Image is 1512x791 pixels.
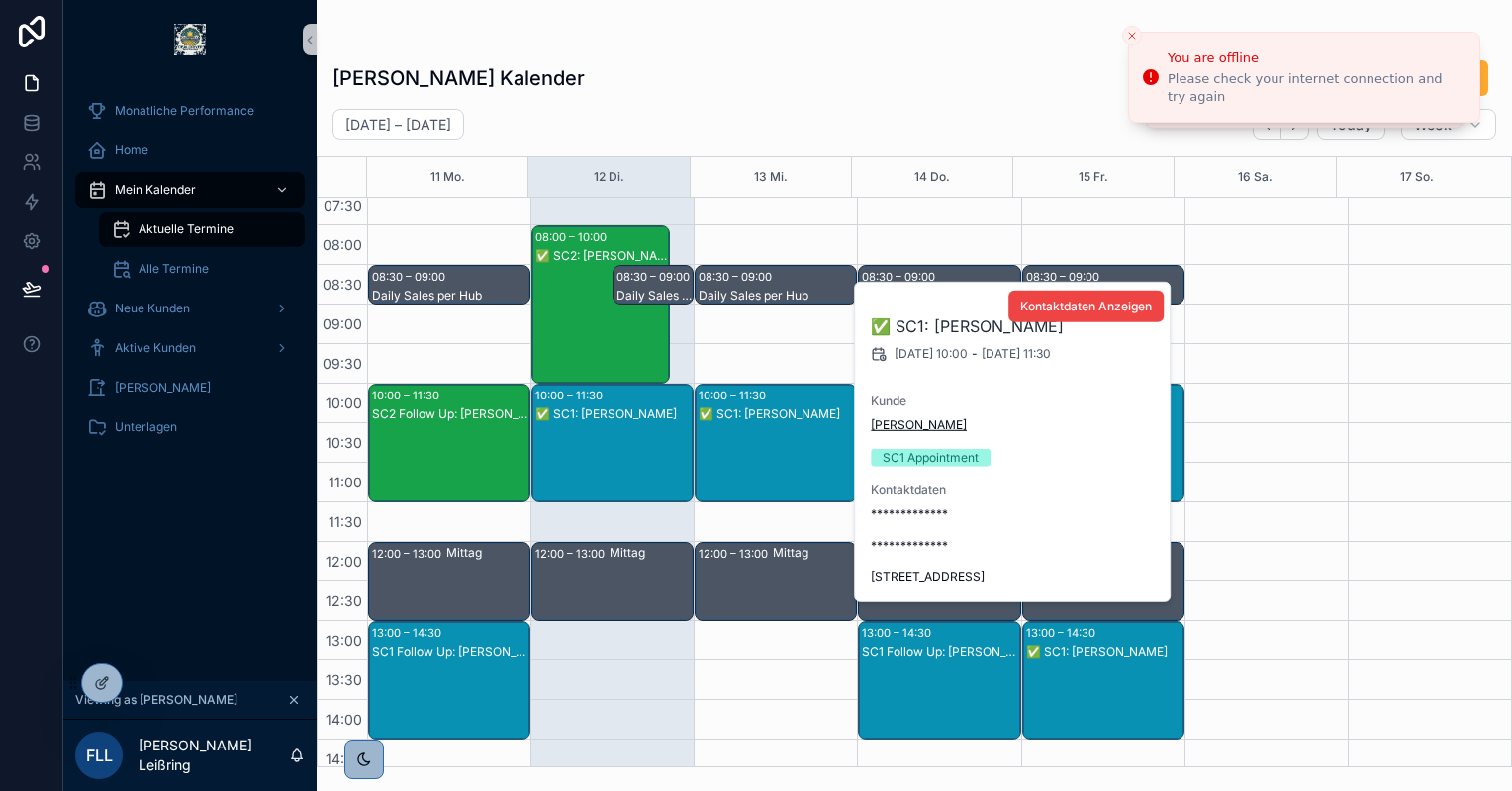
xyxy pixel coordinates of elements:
div: 10:00 – 11:30 [535,386,608,405]
div: 12:00 – 13:00Mittag [696,543,856,620]
span: [DATE] 11:30 [982,346,1051,362]
span: 11:30 [324,513,367,530]
span: Kontaktdaten [871,483,1156,498]
div: Mittag [446,545,528,561]
div: 08:00 – 10:00✅ SC2: [PERSON_NAME] [532,226,669,383]
button: Close toast [1122,26,1142,45]
div: ✅ SC1: [PERSON_NAME] [535,406,692,422]
div: 08:00 – 10:00 [535,227,612,247]
span: 07:30 [319,197,367,214]
span: 09:00 [318,315,367,332]
div: 08:30 – 09:00Daily Sales per Hub [614,266,693,304]
div: 10:00 – 11:30 [372,386,444,405]
span: [PERSON_NAME] [871,417,967,433]
span: 11:00 [324,474,367,490]
a: Alle Termine [99,251,305,287]
div: 12:00 – 13:00 [535,544,610,564]
div: SC1 Follow Up: [PERSON_NAME] [372,644,528,659]
div: Daily Sales per Hub [372,288,528,304]
div: 12:00 – 13:00 [372,544,446,564]
div: 08:30 – 09:00 [699,267,777,287]
span: Home [115,142,148,158]
button: 12 Di. [594,157,624,197]
div: Mittag [610,545,692,561]
span: Alle Termine [139,261,209,277]
div: Daily Sales per Hub [699,288,855,304]
a: Aktuelle Termine [99,212,305,247]
div: ✅ SC1: [PERSON_NAME] [699,406,855,422]
span: Neue Kunden [115,301,190,316]
div: 13:00 – 14:30SC1 Follow Up: [PERSON_NAME] [369,622,529,739]
div: 13:00 – 14:30✅ SC1: [PERSON_NAME] [1023,622,1183,739]
span: [DATE] 10:00 [895,346,968,362]
div: SC1 Appointment [883,449,979,467]
button: 17 So. [1400,157,1434,197]
div: ✅ SC2: [PERSON_NAME] [535,248,668,264]
div: 08:30 – 09:00 [372,267,450,287]
span: [STREET_ADDRESS] [871,570,1156,585]
span: 14:00 [321,711,367,728]
span: Mein Kalender [115,182,196,198]
div: 13:00 – 14:30SC1 Follow Up: [PERSON_NAME] [859,622,1019,739]
div: You are offline [1168,48,1464,68]
div: 12:00 – 13:00Mittag [532,543,693,620]
span: [PERSON_NAME] [115,380,211,395]
span: 08:30 [318,276,367,293]
span: FLL [86,744,113,767]
div: 12:00 – 13:00 [699,544,773,564]
a: Home [75,132,305,168]
div: scrollable content [63,79,317,471]
span: 10:30 [321,434,367,451]
span: 13:00 [321,632,367,649]
span: 09:30 [318,355,367,372]
button: 13 Mi. [754,157,788,197]
h1: [PERSON_NAME] Kalender [332,64,585,92]
span: - [972,346,978,362]
div: 08:30 – 09:00 [1026,267,1104,287]
a: [PERSON_NAME] [75,370,305,405]
div: 10:00 – 11:30 [699,386,771,405]
button: 16 Sa. [1238,157,1273,197]
a: Neue Kunden [75,291,305,326]
img: App logo [174,24,206,55]
div: 08:30 – 09:00 [862,267,940,287]
p: [PERSON_NAME] Leißring [139,736,289,775]
div: Daily Sales per Hub [616,288,692,304]
span: Aktuelle Termine [139,221,234,237]
div: 08:30 – 09:00Daily Sales per Hub [696,266,856,304]
div: 08:30 – 09:00Daily Sales per Hub [369,266,529,304]
a: Unterlagen [75,409,305,445]
div: 10:00 – 11:30✅ SC1: [PERSON_NAME] [532,385,693,501]
span: Kontaktdaten Anzeigen [1020,299,1152,314]
button: 15 Fr. [1079,157,1108,197]
span: Kunde [871,394,1156,409]
h2: ✅ SC1: [PERSON_NAME] [871,314,1156,338]
div: ✅ SC1: [PERSON_NAME] [1026,644,1182,659]
div: 08:30 – 09:00Daily Sales per Hub [859,266,1019,304]
span: 12:30 [321,592,367,609]
button: 14 Do. [914,157,950,197]
div: SC1 Follow Up: [PERSON_NAME] [862,644,1018,659]
div: 08:30 – 09:00Daily Sales per Hub [1023,266,1183,304]
div: 13:00 – 14:30 [372,623,446,643]
a: Mein Kalender [75,172,305,208]
div: Mittag [773,545,855,561]
a: Aktive Kunden [75,330,305,366]
div: Please check your internet connection and try again [1168,70,1464,106]
div: 13:00 – 14:30 [862,623,936,643]
span: Viewing as [PERSON_NAME] [75,692,237,708]
span: Monatliche Performance [115,103,254,119]
div: SC2 Follow Up: [PERSON_NAME] [372,406,528,422]
div: 08:30 – 09:00 [616,267,695,287]
div: 10:00 – 11:30✅ SC1: [PERSON_NAME] [696,385,856,501]
span: 13:30 [321,671,367,688]
div: 13:00 – 14:30 [1026,623,1100,643]
a: Monatliche Performance [75,93,305,129]
div: 10:00 – 11:30SC2 Follow Up: [PERSON_NAME] [369,385,529,501]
